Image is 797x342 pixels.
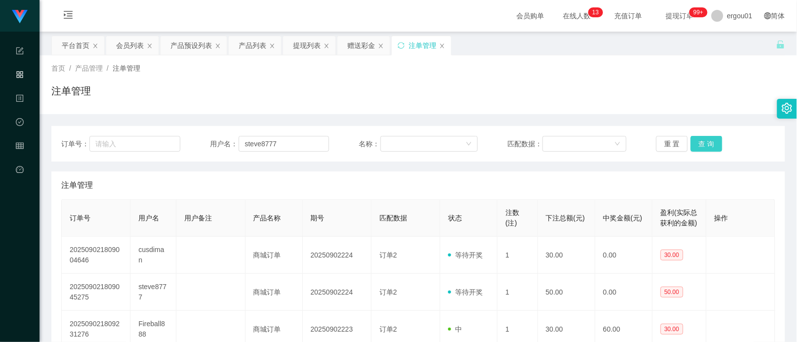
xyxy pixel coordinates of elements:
[70,214,90,222] span: 订单号
[12,10,28,24] img: logo.9652507e.png
[661,250,683,260] span: 30.00
[239,36,266,55] div: 产品列表
[764,12,771,19] i: 图标: global
[138,214,159,222] span: 用户名
[592,7,596,17] p: 1
[498,274,538,311] td: 1
[130,237,176,274] td: cusdiman
[89,136,180,152] input: 请输入
[184,214,212,222] span: 用户备注
[615,141,621,148] i: 图标: down
[215,43,221,49] i: 图标: close
[16,90,24,110] i: 图标: profile
[595,237,653,274] td: 0.00
[62,274,130,311] td: 202509021809045275
[439,43,445,49] i: 图标: close
[16,160,24,260] a: 图标: dashboard平台首页
[714,214,728,222] span: 操作
[269,43,275,49] i: 图标: close
[448,288,483,296] span: 等待开奖
[303,274,372,311] td: 20250902224
[546,214,585,222] span: 下注总额(元)
[16,114,24,133] i: 图标: check-circle-o
[595,274,653,311] td: 0.00
[61,179,93,191] span: 注单管理
[246,237,303,274] td: 商城订单
[448,214,462,222] span: 状态
[51,64,65,72] span: 首页
[170,36,212,55] div: 产品预设列表
[379,251,397,259] span: 订单2
[379,214,407,222] span: 匹配数据
[661,209,698,227] span: 盈利(实际总获利的金额)
[691,136,722,152] button: 查 询
[378,43,384,49] i: 图标: close
[239,136,329,152] input: 请输入
[588,7,603,17] sup: 13
[246,274,303,311] td: 商城订单
[661,324,683,335] span: 30.00
[210,139,239,149] span: 用户名：
[303,237,372,274] td: 20250902224
[16,71,24,159] span: 产品管理
[776,40,785,49] i: 图标: unlock
[558,12,596,19] span: 在线人数
[603,214,642,222] span: 中奖金额(元)
[16,137,24,157] i: 图标: table
[507,139,543,149] span: 匹配数据：
[538,274,595,311] td: 50.00
[448,251,483,259] span: 等待开奖
[16,142,24,230] span: 会员管理
[466,141,472,148] i: 图标: down
[448,325,462,333] span: 中
[610,12,647,19] span: 充值订单
[147,43,153,49] i: 图标: close
[61,139,89,149] span: 订单号：
[359,139,380,149] span: 名称：
[113,64,140,72] span: 注单管理
[130,274,176,311] td: steve8777
[107,64,109,72] span: /
[782,103,793,114] i: 图标: setting
[16,66,24,86] i: 图标: appstore-o
[253,214,281,222] span: 产品名称
[379,288,397,296] span: 订单2
[398,42,405,49] i: 图标: sync
[656,136,688,152] button: 重 置
[379,325,397,333] span: 订单2
[92,43,98,49] i: 图标: close
[409,36,436,55] div: 注单管理
[62,237,130,274] td: 202509021809004646
[689,7,707,17] sup: 1053
[16,47,24,135] span: 系统配置
[116,36,144,55] div: 会员列表
[16,95,24,183] span: 内容中心
[347,36,375,55] div: 赠送彩金
[311,214,325,222] span: 期号
[498,237,538,274] td: 1
[293,36,321,55] div: 提现列表
[505,209,519,227] span: 注数(注)
[69,64,71,72] span: /
[324,43,330,49] i: 图标: close
[596,7,599,17] p: 3
[16,119,24,207] span: 数据中心
[62,36,89,55] div: 平台首页
[51,84,91,98] h1: 注单管理
[661,12,699,19] span: 提现订单
[51,0,85,32] i: 图标: menu-unfold
[661,287,683,298] span: 50.00
[538,237,595,274] td: 30.00
[75,64,103,72] span: 产品管理
[16,43,24,62] i: 图标: form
